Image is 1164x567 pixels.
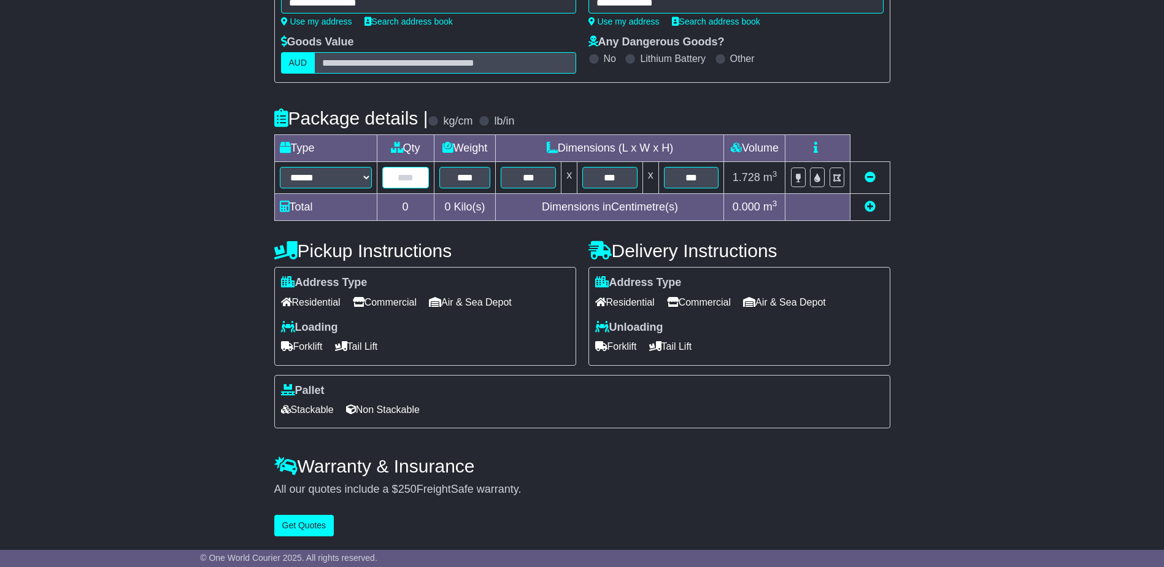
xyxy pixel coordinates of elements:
[281,384,325,398] label: Pallet
[377,194,434,221] td: 0
[281,276,368,290] label: Address Type
[730,53,755,64] label: Other
[281,400,334,419] span: Stackable
[649,337,692,356] span: Tail Lift
[353,293,417,312] span: Commercial
[377,135,434,162] td: Qty
[743,293,826,312] span: Air & Sea Depot
[588,17,660,26] a: Use my address
[773,169,777,179] sup: 3
[865,201,876,213] a: Add new item
[595,321,663,334] label: Unloading
[281,36,354,49] label: Goods Value
[588,36,725,49] label: Any Dangerous Goods?
[444,201,450,213] span: 0
[274,108,428,128] h4: Package details |
[429,293,512,312] span: Air & Sea Depot
[595,337,637,356] span: Forklift
[346,400,420,419] span: Non Stackable
[274,194,377,221] td: Total
[335,337,378,356] span: Tail Lift
[595,276,682,290] label: Address Type
[364,17,453,26] a: Search address book
[588,241,890,261] h4: Delivery Instructions
[398,483,417,495] span: 250
[773,199,777,208] sup: 3
[274,135,377,162] td: Type
[200,553,377,563] span: © One World Courier 2025. All rights reserved.
[642,162,658,194] td: x
[281,321,338,334] label: Loading
[496,194,724,221] td: Dimensions in Centimetre(s)
[595,293,655,312] span: Residential
[281,293,341,312] span: Residential
[640,53,706,64] label: Lithium Battery
[763,171,777,183] span: m
[865,171,876,183] a: Remove this item
[434,194,496,221] td: Kilo(s)
[281,17,352,26] a: Use my address
[274,241,576,261] h4: Pickup Instructions
[561,162,577,194] td: x
[724,135,785,162] td: Volume
[496,135,724,162] td: Dimensions (L x W x H)
[281,52,315,74] label: AUD
[494,115,514,128] label: lb/in
[281,337,323,356] span: Forklift
[604,53,616,64] label: No
[274,483,890,496] div: All our quotes include a $ FreightSafe warranty.
[434,135,496,162] td: Weight
[733,201,760,213] span: 0.000
[763,201,777,213] span: m
[274,515,334,536] button: Get Quotes
[672,17,760,26] a: Search address book
[274,456,890,476] h4: Warranty & Insurance
[443,115,472,128] label: kg/cm
[733,171,760,183] span: 1.728
[667,293,731,312] span: Commercial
